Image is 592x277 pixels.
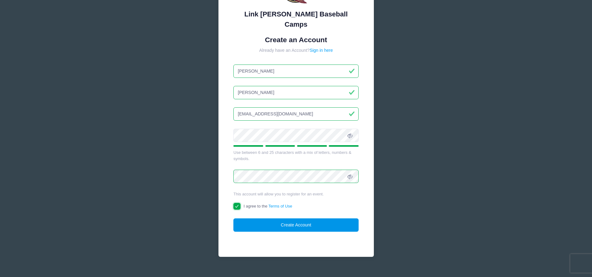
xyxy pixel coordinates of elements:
[233,191,359,197] div: This account will allow you to register for an event.
[233,65,359,78] input: First Name
[233,218,359,232] button: Create Account
[233,47,359,54] div: Already have an Account?
[233,107,359,121] input: Email
[233,86,359,99] input: Last Name
[233,150,359,162] div: Use between 6 and 25 characters with a mix of letters, numbers & symbols.
[233,36,359,44] h1: Create an Account
[233,9,359,29] div: Link [PERSON_NAME] Baseball Camps
[233,203,241,210] input: I agree to theTerms of Use
[268,204,292,208] a: Terms of Use
[310,48,333,53] a: Sign in here
[244,204,292,208] span: I agree to the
